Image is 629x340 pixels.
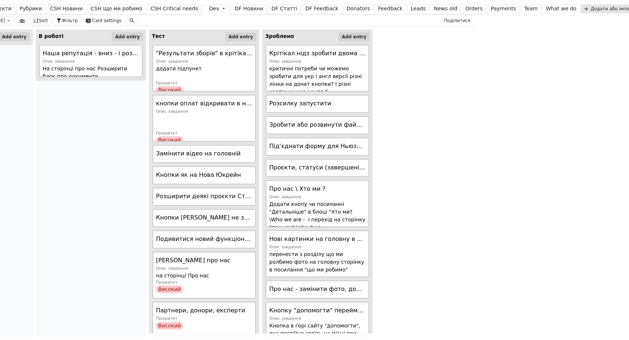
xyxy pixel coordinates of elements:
[150,5,198,13] div: CSH Critical needs
[269,120,366,130] div: Зробити або розвинути файлове сховище
[156,272,252,280] p: на сторінці Про нас
[156,130,178,137] div: Пріоритет
[91,5,142,13] div: CSH Що ми робимо
[156,98,252,109] div: кнопки оплат відкривати в новому вікні
[88,4,146,15] a: CSH Що ми робимо
[266,95,369,113] div: Розсилку запустити
[487,4,519,15] a: Payments
[269,234,366,244] div: Нові картинки на головну в розділ Що ми робимо
[269,200,366,231] p: Додати кнопу чи посиланні "Детальніше" в блоці "Хто ми? \Who we are - і перехід на сторінку "про ...
[269,48,366,59] div: Крітікал нідз зробити двома мовами
[156,65,252,73] p: додати підпункт
[430,4,461,15] a: News old
[156,305,252,316] div: Партнери, донори, експерти
[153,231,256,248] div: Подивитися новий функціонал Фонди
[153,188,256,206] div: Розширити деякі проєкти Сторітелінг - збоку публікації присвячені цьому проєкту
[43,65,139,80] p: На сторінці про нас Розширити блок про документи.
[305,5,338,13] div: DF Feedback
[147,4,201,15] a: CSH Critical needs
[491,5,516,13] div: Payments
[269,284,366,294] div: Про нас - замінити фото, додати звіт, Зробити дизайн сторінки наслідуючи звіт. Окремо відобразити...
[153,145,256,163] div: Замінити відео на головній
[302,4,342,15] a: DF Feedback
[156,285,183,293] div: Високий
[266,159,369,177] div: Проєкти, статуси (завершені, активні), звіти
[266,180,369,227] div: Про нас \ Хто ми ?Опис завданняДодати кнопу чи посиланні "Детальніше" в блоці "Хто ми? \Who we ar...
[266,116,369,134] div: Зробити або розвинути файлове сховище
[156,234,252,244] div: Подивитися новий функціонал Фонди
[265,32,294,38] div: Зроблено
[156,148,252,159] div: Замінити відео на головній
[521,4,541,15] a: Team
[269,162,366,173] div: Проєкти, статуси (завершені, активні), звіти
[269,141,366,151] div: Підʼєднати форму для Ньюзлеттера до контактів
[407,4,429,15] a: Leads
[92,17,121,24] span: Card settings
[156,266,252,272] div: Опис завдання
[156,322,183,330] div: Високий
[271,5,297,13] div: DF Статті
[50,5,82,13] div: CSH Новини
[269,65,366,96] p: критичні потреби чи можемо зробити для укр і англ версії різні лінки на донат кнопки? І різні кар...
[153,45,256,91] div: "Результати зборів" в крітікал нід. зробити розділ завершених зборів.Опис завданнядодати підпункт...
[434,5,457,13] div: News old
[153,302,256,334] div: Партнери, донори, експертиПріоритетВисокий
[112,32,143,41] button: Add entry
[43,48,139,59] div: Наша репутація - вниз - і розширення і сторінку про нас де цілий блок з документами.
[82,16,124,25] button: Card settings
[269,194,366,200] div: Опис завдання
[156,59,252,65] div: Опис завдання
[156,136,183,144] div: Високий
[269,250,366,274] p: перенести з розділу що ми ролбимо фото на головну сторінку в посилання "що ми робимо"
[524,5,538,13] div: Team
[62,17,78,24] span: Фільтр
[16,4,45,15] a: Рубрики
[156,191,252,201] div: Розширити деякі проєкти Сторітелінг - збоку публікації присвячені цьому проєкту
[153,167,256,184] div: Кнопки як на Нова Юкрейн
[441,16,473,25] button: Поділитися
[156,86,183,94] div: Високий
[39,45,142,77] div: Наша репутація - вниз - і розширення і сторінку про нас де цілий блок з документами.Опис завдання...
[153,95,256,141] div: кнопки оплат відкривати в новому вікніОпис завданняПріоритетВисокий
[156,316,178,322] div: Пріоритет
[39,32,64,38] div: В роботі
[19,5,42,13] div: Рубрики
[347,5,370,13] div: Donators
[266,45,369,91] div: Крітікал нідз зробити двома мовамиОпис завданнякритичні потреби чи можемо зробити для укр і англ ...
[269,59,366,65] div: Опис завдання
[269,184,366,194] div: Про нас \ Хто ми ?
[546,5,576,13] div: What we do
[203,4,230,15] a: Dev
[209,5,219,13] div: Dev
[156,255,252,266] div: [PERSON_NAME] про нас
[156,213,252,223] div: Кнопки [PERSON_NAME] не зрозумілі, зробити базову фінансову інформацію, [PERSON_NAME] і т.д.
[153,209,256,227] div: Кнопки [PERSON_NAME] не зрозумілі, зробити базову фінансову інформацію, [PERSON_NAME] і т.д.
[156,80,178,87] div: Пріоритет
[152,32,165,38] div: Тест
[375,4,406,15] a: Feedback
[343,4,373,15] a: Donators
[30,16,51,25] button: Sort
[266,231,369,277] div: Нові картинки на головну в розділ Що ми робимоОпис завданняперенести з розділу що ми ролбимо фото...
[268,4,301,15] a: DF Статті
[235,5,263,13] div: DF Новини
[39,17,48,24] span: Sort
[156,170,252,180] div: Кнопки як на Нова Юкрейн
[156,280,178,286] div: Пріоритет
[411,5,426,13] div: Leads
[378,5,403,13] div: Feedback
[543,4,580,15] a: What we do
[43,59,139,65] div: Опис завдання
[156,109,252,115] div: Опис завдання
[269,98,366,109] div: Розсилку запустити
[269,244,366,250] div: Опис завдання
[465,5,483,13] div: Orders
[338,32,370,41] button: Add entry
[231,4,267,15] a: DF Новини
[225,32,256,41] button: Add entry
[153,252,256,298] div: [PERSON_NAME] про насОпис завданняна сторінці Про насПріоритетВисокий
[269,305,366,316] div: Кнопку "допомогти" перейменувати на "зробити внесок"
[269,316,366,322] div: Опис завдання
[53,16,81,25] button: Фільтр
[156,48,252,59] div: "Результати зборів" в крітікал нід. зробити розділ завершених зборів.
